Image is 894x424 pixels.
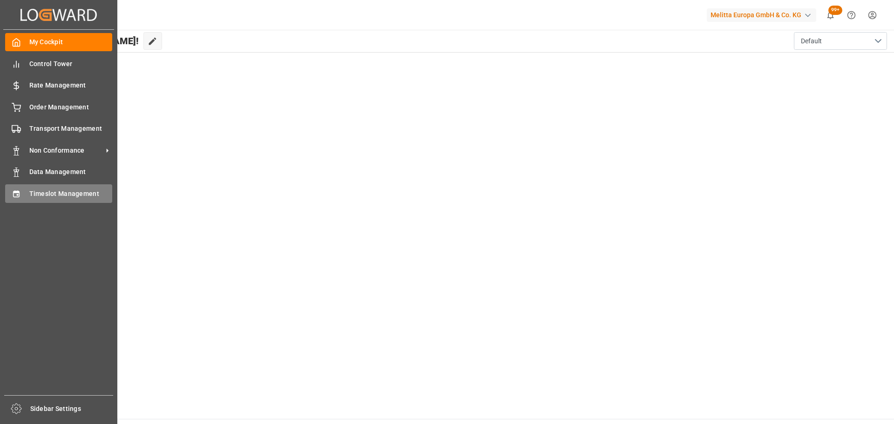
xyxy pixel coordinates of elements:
a: Rate Management [5,76,112,94]
span: Hello [PERSON_NAME]! [39,32,139,50]
span: Data Management [29,167,113,177]
a: Control Tower [5,54,112,73]
a: Timeslot Management [5,184,112,202]
button: Help Center [841,5,862,26]
a: Order Management [5,98,112,116]
span: Non Conformance [29,146,103,155]
span: Rate Management [29,81,113,90]
span: Order Management [29,102,113,112]
a: Transport Management [5,120,112,138]
span: 99+ [828,6,842,15]
span: Transport Management [29,124,113,134]
button: open menu [794,32,887,50]
span: My Cockpit [29,37,113,47]
button: Melitta Europa GmbH & Co. KG [707,6,820,24]
div: Melitta Europa GmbH & Co. KG [707,8,816,22]
span: Timeslot Management [29,189,113,199]
a: My Cockpit [5,33,112,51]
a: Data Management [5,163,112,181]
span: Sidebar Settings [30,404,114,414]
span: Control Tower [29,59,113,69]
button: show 100 new notifications [820,5,841,26]
span: Default [801,36,822,46]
